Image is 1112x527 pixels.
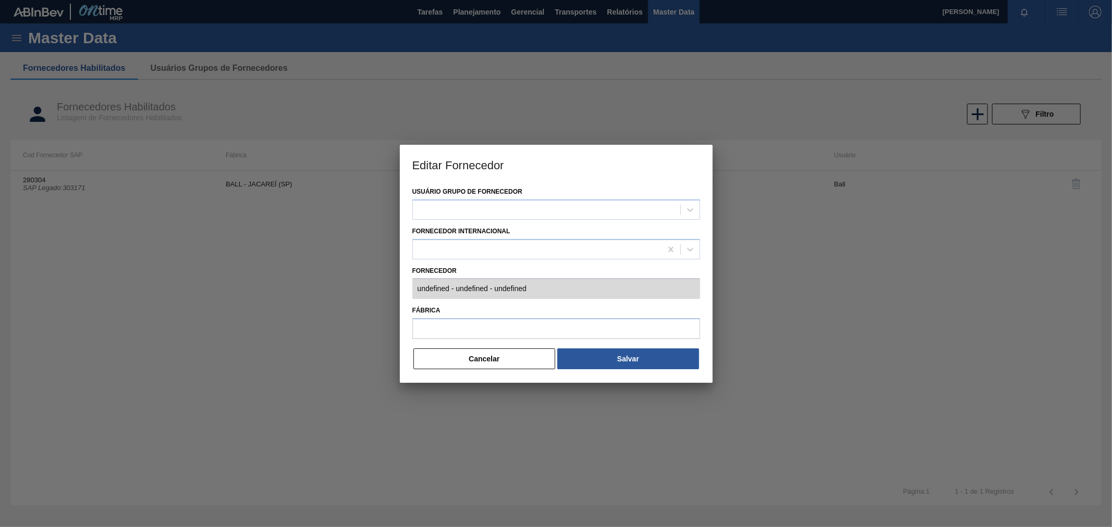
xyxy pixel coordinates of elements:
button: Cancelar [413,348,556,369]
label: Fornecedor [412,263,700,279]
label: Fábrica [412,303,700,318]
label: Usuário Grupo de Fornecedor [412,188,522,195]
label: Fornecedor Internacional [412,228,510,235]
h3: Editar Fornecedor [400,145,713,184]
button: Salvar [557,348,699,369]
